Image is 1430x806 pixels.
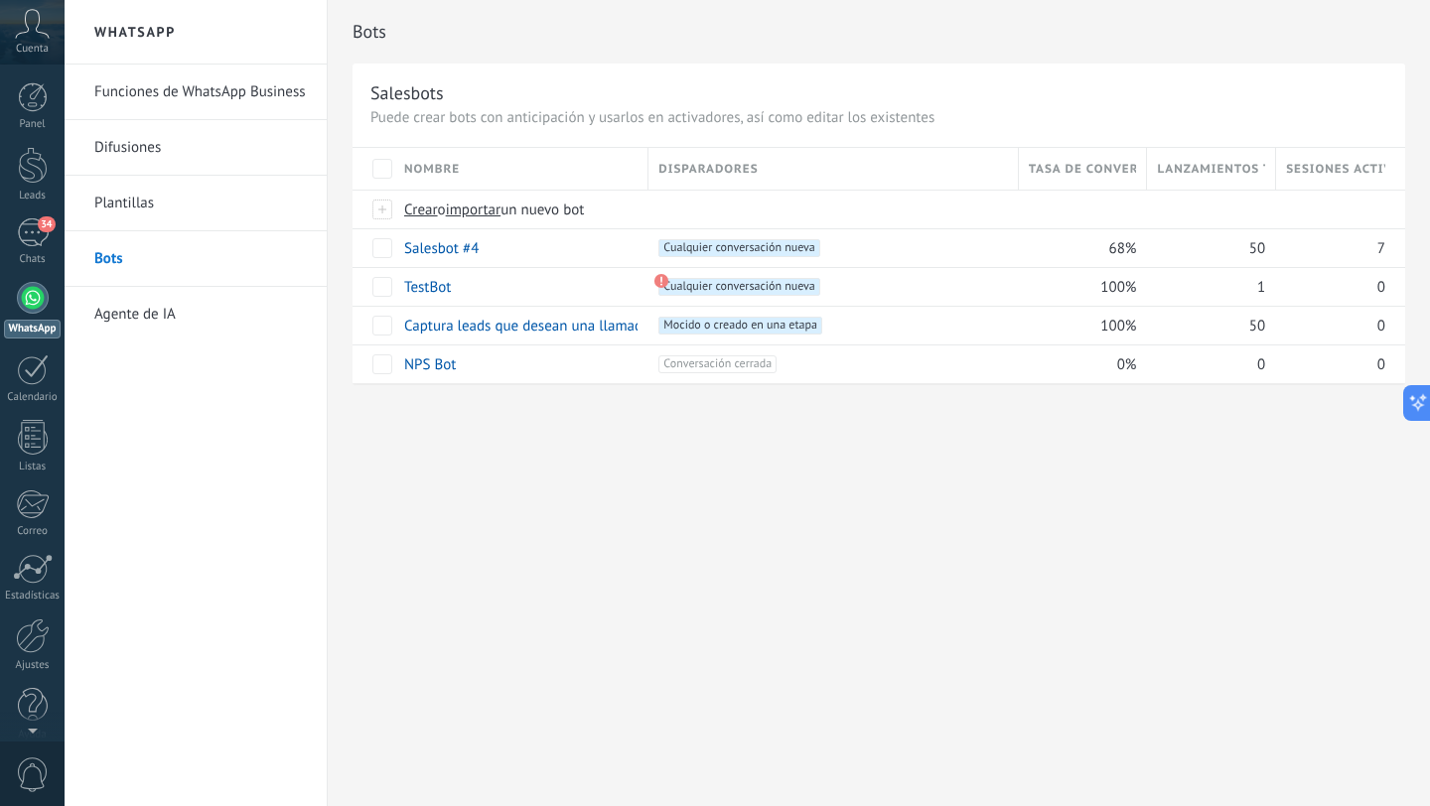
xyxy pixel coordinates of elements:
[65,176,327,231] li: Plantillas
[1100,317,1136,336] span: 100%
[1286,160,1385,179] span: Sesiones activas
[1377,355,1385,374] span: 0
[4,590,62,603] div: Estadísticas
[38,216,55,232] span: 34
[4,525,62,538] div: Correo
[1249,317,1265,336] span: 50
[1109,239,1137,258] span: 68%
[94,176,307,231] a: Plantillas
[658,317,822,335] span: Mocido o creado en una etapa
[658,355,777,373] span: Conversación cerrada
[1019,307,1138,344] div: 100%
[4,118,62,131] div: Panel
[1019,345,1138,383] div: 0%
[500,201,584,219] span: un nuevo bot
[4,461,62,473] div: Listas
[1276,229,1385,267] div: 7
[1029,160,1137,179] span: Tasa de conversión
[94,120,307,176] a: Difusiones
[4,659,62,672] div: Ajustes
[4,190,62,202] div: Leads
[65,65,327,120] li: Funciones de WhatsApp Business
[1276,268,1385,306] div: 0
[1276,345,1385,383] div: 0
[1257,355,1265,374] span: 0
[658,239,819,257] span: Cualquier conversación nueva
[1276,307,1385,344] div: 0
[446,201,501,219] span: importar
[658,160,758,179] span: Disparadores
[16,43,49,56] span: Cuenta
[404,239,479,258] a: Salesbot #4
[404,317,650,336] a: Captura leads que desean una llamada
[1157,160,1265,179] span: Lanzamientos totales
[370,81,444,104] div: Salesbots
[65,231,327,287] li: Bots
[353,12,1405,52] h2: Bots
[1377,278,1385,297] span: 0
[404,160,460,179] span: Nombre
[1019,229,1138,267] div: 68%
[1257,278,1265,297] span: 1
[65,287,327,341] li: Agente de IA
[94,65,307,120] a: Funciones de WhatsApp Business
[370,108,1387,127] p: Puede crear bots con anticipación y usarlos en activadores, así como editar los existentes
[4,320,61,338] div: WhatsApp
[438,201,446,219] span: o
[404,278,451,297] a: TestBot
[1147,229,1266,267] div: 50
[94,231,307,287] a: Bots
[1147,191,1266,228] div: Bots
[65,120,327,176] li: Difusiones
[1249,239,1265,258] span: 50
[1117,355,1137,374] span: 0%
[658,278,819,296] span: Cualquier conversación nueva
[4,391,62,404] div: Calendario
[1019,268,1138,306] div: 100%
[1377,239,1385,258] span: 7
[94,287,307,342] a: Agente de IA
[1100,278,1136,297] span: 100%
[404,201,438,219] span: Crear
[1147,307,1266,344] div: 50
[1147,268,1266,306] div: 1
[4,253,62,266] div: Chats
[1377,317,1385,336] span: 0
[1276,191,1385,228] div: Bots
[1147,345,1266,383] div: 0
[404,355,456,374] a: NPS Bot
